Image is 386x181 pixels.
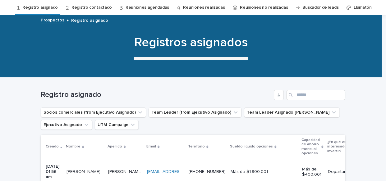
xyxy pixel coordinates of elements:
button: Ejecutivo Asignado [41,120,92,130]
p: Capacidad de ahorro mensual opciones [301,137,320,157]
h1: Registro asignado [41,90,271,99]
button: UTM Campaign [95,120,139,130]
a: Registro asignado [22,0,58,15]
p: [PERSON_NAME] [67,168,102,174]
a: Reuniones agendadas [126,0,169,15]
p: [PERSON_NAME] M. [108,168,143,174]
p: ¿En qué estás interesado invertir? [327,139,356,155]
button: Team Leader (from Ejecutivo Asignado) [149,107,241,117]
p: Teléfono [188,143,205,150]
p: Apellido [108,143,122,150]
a: [PHONE_NUMBER] [189,170,226,174]
a: Prospectos [41,16,64,23]
p: Registro asignado [71,16,108,23]
p: Sueldo líquido opciones [230,143,273,150]
input: Search [286,90,345,100]
p: Email [146,143,156,150]
a: Registro contactado [71,0,112,15]
p: Nombre [66,143,80,150]
a: Llamatón [354,0,372,15]
p: Departamentos [328,169,359,174]
p: Más de $400.001 [302,167,323,177]
a: [EMAIL_ADDRESS][DOMAIN_NAME] [147,170,217,174]
a: Reuniones realizadas [183,0,225,15]
button: Socios comerciales (from Ejecutivo Asignado) [41,107,146,117]
button: Team Leader Asignado LLamados [244,107,340,117]
p: Creado [46,143,59,150]
h1: Registros asignados [39,35,343,50]
a: Buscador de leads [302,0,338,15]
p: [DATE] 01:56 am [46,164,62,179]
a: Reuniones no realizadas [240,0,288,15]
p: Más de $1.800.001 [231,169,297,174]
